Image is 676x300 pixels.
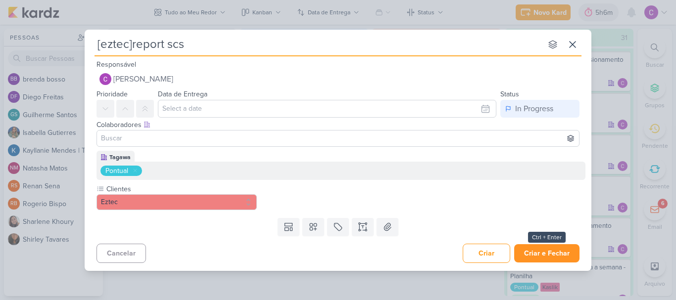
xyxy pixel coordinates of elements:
div: Ctrl + Enter [528,232,566,243]
div: Colaboradores [97,120,579,130]
label: Clientes [105,184,257,194]
span: [PERSON_NAME] [113,73,173,85]
label: Status [500,90,519,98]
label: Data de Entrega [158,90,207,98]
button: Criar [463,244,510,263]
input: Buscar [99,132,577,144]
button: Criar e Fechar [514,244,579,262]
button: Eztec [97,194,257,210]
div: In Progress [515,103,553,115]
div: Pontual [105,166,128,176]
input: Kard Sem Título [95,36,542,53]
label: Prioridade [97,90,128,98]
button: Cancelar [97,244,146,263]
label: Responsável [97,60,136,69]
div: Tagawa [109,153,131,162]
img: Carlos Lima [99,73,111,85]
button: In Progress [500,100,579,118]
input: Select a date [158,100,496,118]
button: [PERSON_NAME] [97,70,579,88]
